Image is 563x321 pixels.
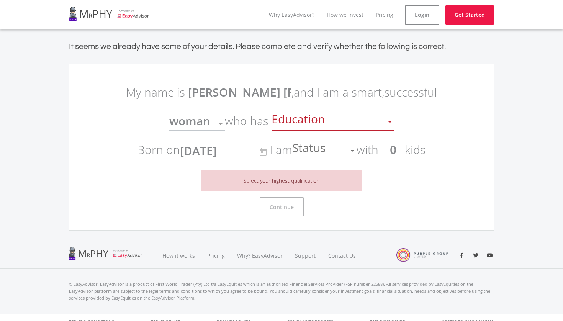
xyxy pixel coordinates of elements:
[376,11,393,18] a: Pricing
[289,243,322,269] a: Support
[255,142,272,160] button: Open calendar
[381,140,405,159] input: #
[292,143,327,158] span: Status
[272,115,327,129] span: Education
[169,113,210,129] span: woman
[201,170,362,191] li: Select your highest qualification
[121,78,442,164] p: My name is , and I am a smart, successful who has Born on I am with kid
[327,11,363,18] a: How we invest
[69,42,494,51] h4: It seems we already have some of your details. Please complete and verify whether the following i...
[405,5,439,25] a: Login
[269,11,314,18] a: Why EasyAdvisor?
[260,197,304,216] button: Continue
[322,243,363,269] a: Contact Us
[69,281,494,301] p: © EasyAdvisor. EasyAdvisor is a product of First World Trader (Pty) Ltd t/a EasyEquities which is...
[420,142,426,157] span: s
[156,243,201,269] a: How it works
[188,83,291,102] input: Name
[201,243,231,269] a: Pricing
[231,243,289,269] a: Why? EasyAdvisor
[445,5,494,25] a: Get Started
